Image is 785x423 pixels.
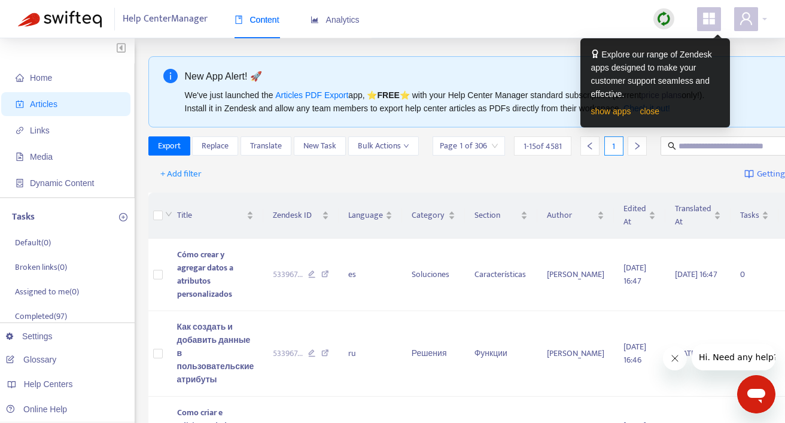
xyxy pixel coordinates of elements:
[604,136,623,156] div: 1
[547,209,595,222] span: Author
[465,311,537,397] td: Функции
[16,74,24,82] span: home
[148,136,190,156] button: Export
[668,142,676,150] span: search
[275,90,348,100] a: Articles PDF Export
[633,142,641,150] span: right
[15,285,79,298] p: Assigned to me ( 0 )
[15,261,67,273] p: Broken links ( 0 )
[586,142,594,150] span: left
[119,213,127,221] span: plus-circle
[6,404,67,414] a: Online Help
[663,346,687,370] iframe: Close message
[692,344,775,370] iframe: Message from company
[675,267,717,281] span: [DATE] 16:47
[640,106,659,116] a: close
[737,375,775,413] iframe: Button to launch messaging window
[241,136,291,156] button: Translate
[339,193,402,239] th: Language
[311,16,319,24] span: area-chart
[202,139,229,153] span: Replace
[474,209,518,222] span: Section
[623,202,646,229] span: Edited At
[6,355,56,364] a: Glossary
[537,239,614,311] td: [PERSON_NAME]
[537,311,614,397] td: [PERSON_NAME]
[524,140,562,153] span: 1 - 15 of 4581
[30,152,53,162] span: Media
[465,239,537,311] td: Características
[16,153,24,161] span: file-image
[30,73,52,83] span: Home
[739,11,753,26] span: user
[412,209,446,222] span: Category
[163,69,178,83] span: info-circle
[6,331,53,341] a: Settings
[348,209,383,222] span: Language
[263,193,339,239] th: Zendesk ID
[623,261,646,288] span: [DATE] 16:47
[614,193,665,239] th: Edited At
[665,193,731,239] th: Translated At
[702,11,716,26] span: appstore
[12,210,35,224] p: Tasks
[15,310,67,322] p: Completed ( 97 )
[250,139,282,153] span: Translate
[151,165,211,184] button: + Add filter
[177,248,233,301] span: Cómo crear y agregar datos a atributos personalizados
[731,193,778,239] th: Tasks
[158,139,181,153] span: Export
[377,90,399,100] b: FREE
[294,136,346,156] button: New Task
[402,239,465,311] td: Soluciones
[24,379,73,389] span: Help Centers
[348,136,419,156] button: Bulk Actionsdown
[165,211,172,218] span: down
[358,139,409,153] span: Bulk Actions
[731,239,778,311] td: 0
[402,193,465,239] th: Category
[273,347,303,360] span: 533967 ...
[30,99,57,109] span: Articles
[731,311,778,397] td: 0
[16,179,24,187] span: container
[403,143,409,149] span: down
[311,15,360,25] span: Analytics
[623,340,646,367] span: [DATE] 16:46
[339,311,402,397] td: ru
[591,106,631,116] a: show apps
[192,136,238,156] button: Replace
[7,8,86,18] span: Hi. Need any help?
[18,11,102,28] img: Swifteq
[16,126,24,135] span: link
[160,167,202,181] span: + Add filter
[402,311,465,397] td: Решения
[273,209,320,222] span: Zendesk ID
[177,209,245,222] span: Title
[177,320,254,387] span: Как создать и добавить данные в пользовательские атрибуты
[591,48,719,101] div: Explore our range of Zendesk apps designed to make your customer support seamless and effective.
[168,193,264,239] th: Title
[30,126,50,135] span: Links
[740,209,759,222] span: Tasks
[656,11,671,26] img: sync.dc5367851b00ba804db3.png
[123,8,208,31] span: Help Center Manager
[15,236,51,249] p: Default ( 0 )
[339,239,402,311] td: es
[235,16,243,24] span: book
[675,202,711,229] span: Translated At
[744,169,754,179] img: image-link
[273,268,303,281] span: 533967 ...
[235,15,279,25] span: Content
[303,139,336,153] span: New Task
[16,100,24,108] span: account-book
[537,193,614,239] th: Author
[30,178,94,188] span: Dynamic Content
[465,193,537,239] th: Section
